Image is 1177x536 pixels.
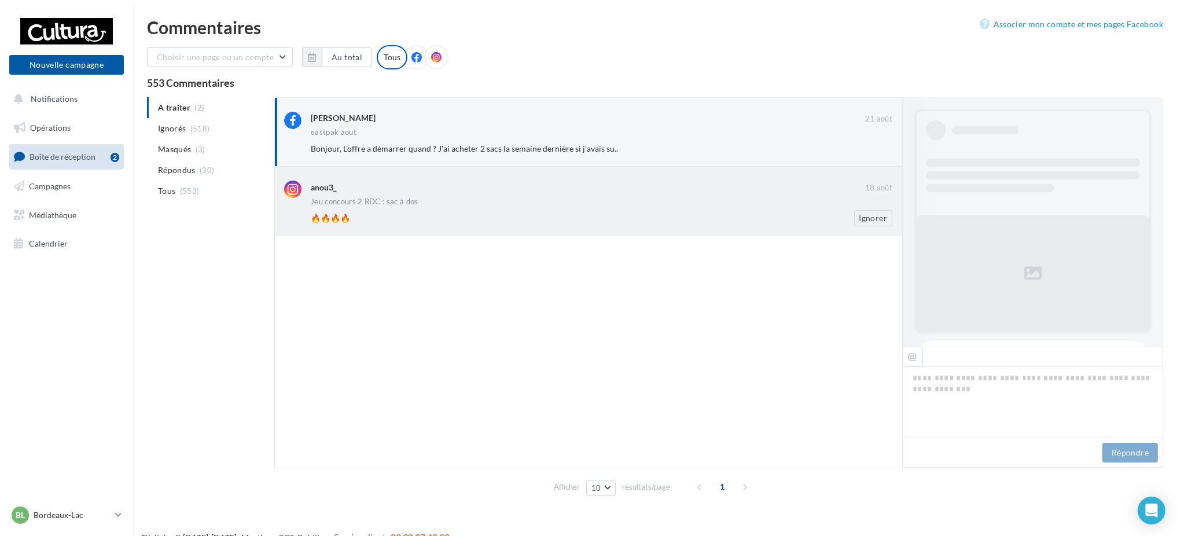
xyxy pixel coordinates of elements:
[7,87,122,111] button: Notifications
[311,129,356,136] div: eastpak aout
[200,166,214,175] span: (30)
[111,153,119,162] div: 2
[311,182,337,193] div: anou3_
[7,116,126,140] a: Opérations
[713,478,731,496] span: 1
[586,480,616,496] button: 10
[7,203,126,227] a: Médiathèque
[158,185,175,197] span: Tous
[377,45,407,69] div: Tous
[865,183,892,193] span: 18 août
[29,238,68,248] span: Calendrier
[7,174,126,199] a: Campagnes
[30,152,95,161] span: Boîte de réception
[158,123,186,134] span: Ignorés
[157,52,274,62] span: Choisir une page ou un compte
[7,144,126,169] a: Boîte de réception2
[9,504,124,526] a: BL Bordeaux-Lac
[622,482,670,493] span: résultats/page
[311,213,350,223] span: 🔥🔥🔥🔥
[190,124,210,133] span: (518)
[311,144,618,153] span: Bonjour, L'offre a démarrer quand ? J'ai acheter 2 sacs la semaine dernière si j'avais su..
[147,19,1163,36] div: Commentaires
[980,17,1163,31] a: Associer mon compte et mes pages Facebook
[9,55,124,75] button: Nouvelle campagne
[302,47,372,67] button: Au total
[16,509,25,521] span: BL
[854,210,892,226] button: Ignorer
[29,210,76,219] span: Médiathèque
[865,114,892,124] span: 21 août
[591,483,601,493] span: 10
[158,144,191,155] span: Masqués
[31,94,78,104] span: Notifications
[147,47,293,67] button: Choisir une page ou un compte
[147,78,1163,88] div: 553 Commentaires
[29,181,71,191] span: Campagnes
[158,164,196,176] span: Répondus
[1138,497,1165,524] div: Open Intercom Messenger
[554,482,580,493] span: Afficher
[311,112,376,124] div: [PERSON_NAME]
[196,145,205,154] span: (3)
[180,186,200,196] span: (553)
[322,47,372,67] button: Au total
[7,232,126,256] a: Calendrier
[30,123,71,133] span: Opérations
[34,509,111,521] p: Bordeaux-Lac
[1102,443,1158,462] button: Répondre
[311,198,418,205] div: Jeu concours 2 RDC : sac à dos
